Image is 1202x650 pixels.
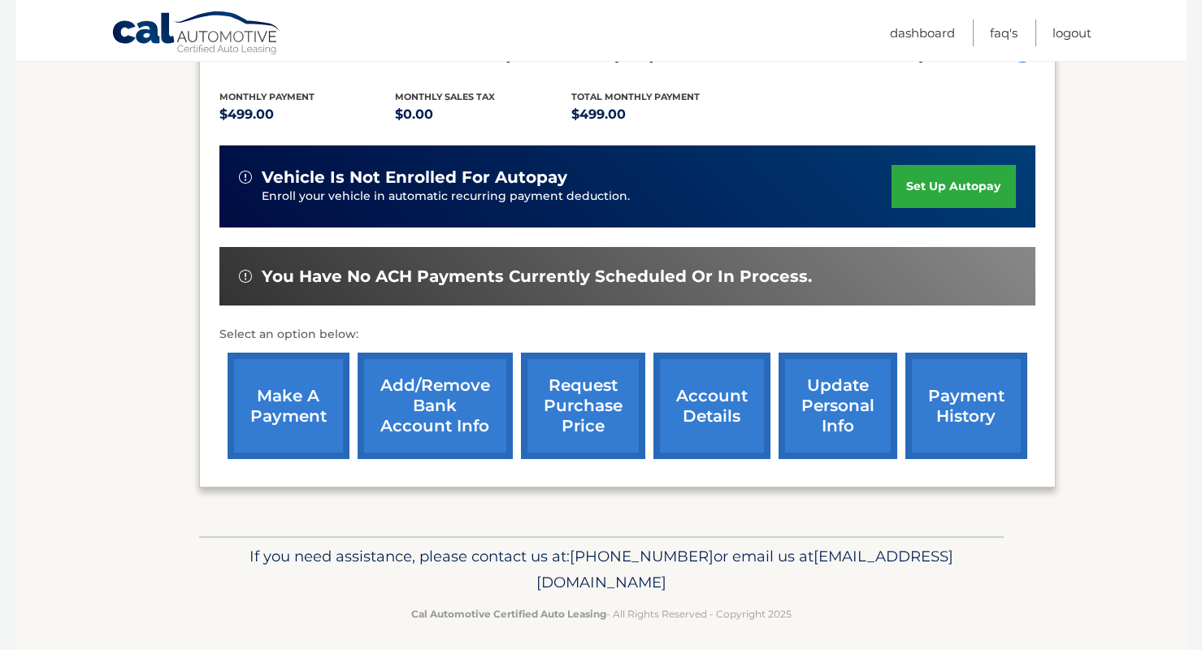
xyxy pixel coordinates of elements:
a: request purchase price [521,353,645,459]
a: Add/Remove bank account info [358,353,513,459]
a: account details [653,353,770,459]
a: FAQ's [990,19,1018,46]
strong: Cal Automotive Certified Auto Leasing [411,608,606,620]
span: You have no ACH payments currently scheduled or in process. [262,266,812,287]
p: $0.00 [395,103,571,126]
span: Total Monthly Payment [571,91,700,102]
a: Cal Automotive [111,11,282,58]
a: make a payment [228,353,349,459]
span: [PHONE_NUMBER] [570,547,714,565]
span: Monthly sales Tax [395,91,495,102]
p: - All Rights Reserved - Copyright 2025 [210,605,993,622]
a: set up autopay [892,165,1015,208]
p: $499.00 [219,103,396,126]
img: alert-white.svg [239,171,252,184]
span: vehicle is not enrolled for autopay [262,167,567,188]
img: alert-white.svg [239,270,252,283]
p: Select an option below: [219,325,1035,344]
p: If you need assistance, please contact us at: or email us at [210,544,993,596]
a: update personal info [779,353,897,459]
span: Monthly Payment [219,91,315,102]
a: payment history [905,353,1027,459]
span: [EMAIL_ADDRESS][DOMAIN_NAME] [536,547,953,591]
a: Logout [1052,19,1091,46]
p: Enroll your vehicle in automatic recurring payment deduction. [262,188,892,206]
a: Dashboard [890,19,955,46]
p: $499.00 [571,103,748,126]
